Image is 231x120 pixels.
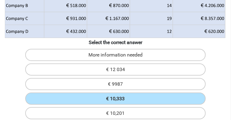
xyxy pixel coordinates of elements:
label: More information needed [25,49,206,61]
label: € 10,201 [25,107,206,119]
label: € 9987 [25,78,206,90]
label: € 12 034 [25,63,206,76]
h6: Select the correct answer [2,38,229,45]
label: € 10,333 [25,93,206,105]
